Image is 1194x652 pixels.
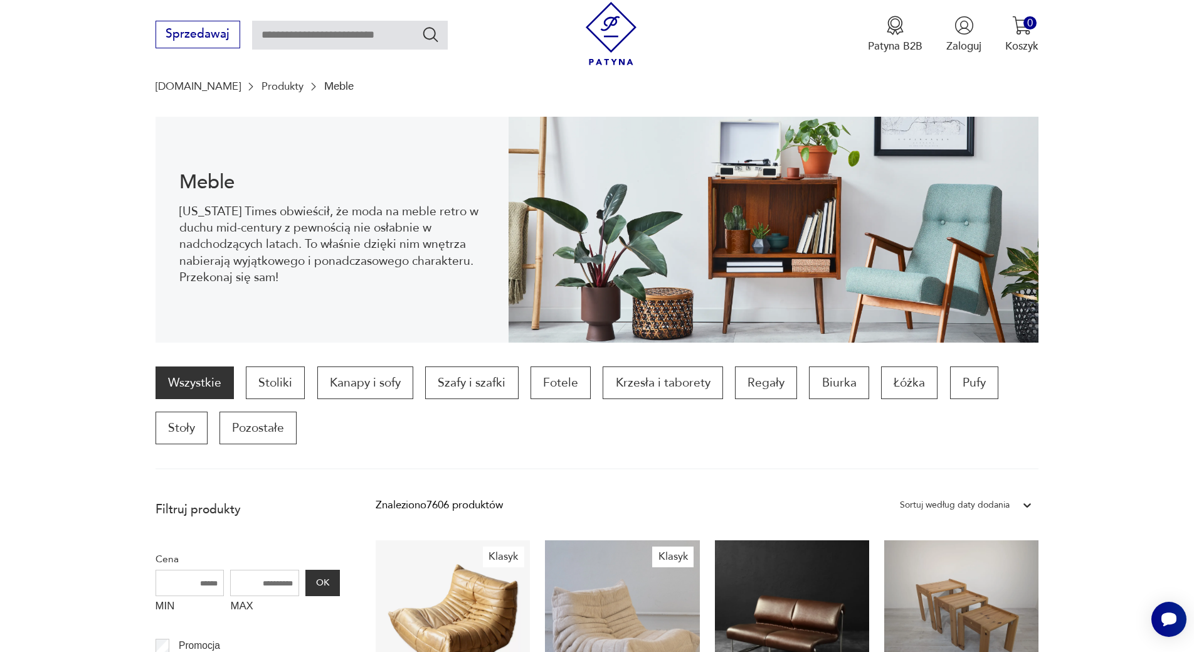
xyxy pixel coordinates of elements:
button: Patyna B2B [868,16,922,53]
a: Biurka [809,366,869,399]
p: Zaloguj [946,39,981,53]
button: OK [305,570,339,596]
button: 0Koszyk [1005,16,1038,53]
a: Stoły [156,412,208,444]
div: 0 [1023,16,1037,29]
p: Patyna B2B [868,39,922,53]
img: Ikona koszyka [1012,16,1032,35]
img: Ikona medalu [885,16,905,35]
a: Pufy [950,366,998,399]
a: Szafy i szafki [425,366,518,399]
a: Sprzedawaj [156,30,240,40]
a: Kanapy i sofy [317,366,413,399]
h1: Meble [179,173,485,191]
a: Łóżka [881,366,938,399]
button: Sprzedawaj [156,21,240,48]
p: [US_STATE] Times obwieścił, że moda na meble retro w duchu mid-century z pewnością nie osłabnie w... [179,203,485,286]
img: Meble [509,117,1038,343]
a: Stoliki [246,366,305,399]
a: Wszystkie [156,366,234,399]
a: Fotele [531,366,591,399]
a: Regały [735,366,797,399]
label: MIN [156,596,225,620]
iframe: Smartsupp widget button [1151,602,1186,637]
label: MAX [230,596,299,620]
a: Ikona medaluPatyna B2B [868,16,922,53]
img: Patyna - sklep z meblami i dekoracjami vintage [579,2,643,65]
p: Filtruj produkty [156,501,340,518]
div: Znaleziono 7606 produktów [376,497,503,513]
a: Produkty [262,80,304,92]
a: Krzesła i taborety [603,366,722,399]
a: Pozostałe [219,412,297,444]
a: [DOMAIN_NAME] [156,80,241,92]
p: Koszyk [1005,39,1038,53]
p: Meble [324,80,354,92]
p: Cena [156,551,340,567]
button: Zaloguj [946,16,981,53]
div: Sortuj według daty dodania [900,497,1010,513]
button: Szukaj [421,25,440,43]
img: Ikonka użytkownika [954,16,974,35]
